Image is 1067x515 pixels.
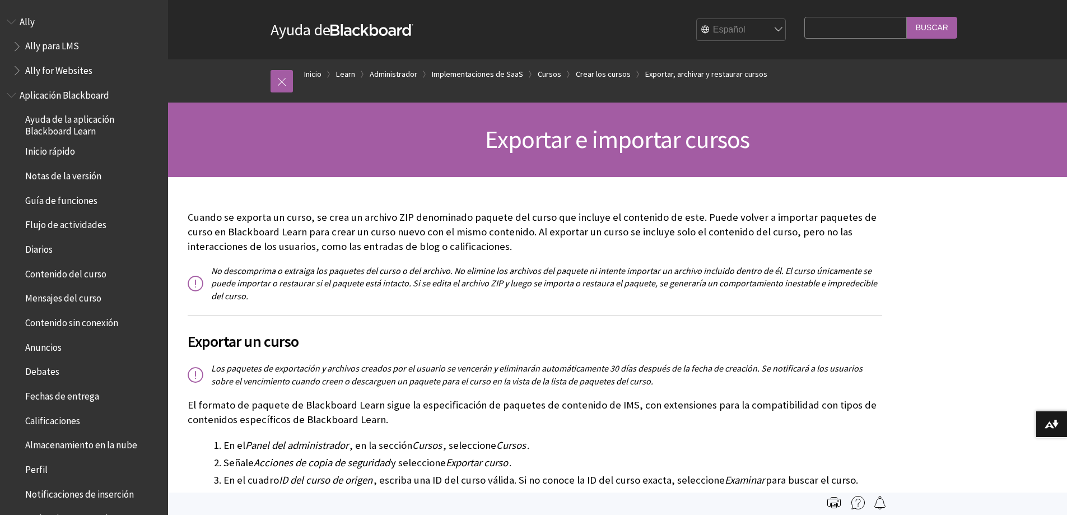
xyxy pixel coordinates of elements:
li: En el cuadro , escriba una ID del curso válida. Si no conoce la ID del curso exacta, seleccione p... [223,472,882,488]
img: More help [851,496,865,509]
img: Follow this page [873,496,887,509]
a: Implementaciones de SaaS [432,67,523,81]
span: Guía de funciones [25,191,97,206]
span: Ally [20,12,35,27]
p: El formato de paquete de Blackboard Learn sigue la especificación de paquetes de contenido de IMS... [188,398,882,427]
a: Learn [336,67,355,81]
span: Notas de la versión [25,166,101,182]
input: Buscar [907,17,957,39]
a: Exportar, archivar y restaurar cursos [645,67,767,81]
span: Aplicación Blackboard [20,86,109,101]
a: Cursos [538,67,561,81]
p: No descomprima o extraiga los paquetes del curso o del archivo. No elimine los archivos del paque... [188,265,882,302]
span: Enviar [272,491,300,504]
span: Calificaciones [25,411,80,426]
span: Cursos [496,439,526,452]
span: Anuncios [25,338,62,353]
li: Seleccione . [223,490,882,505]
li: Señale y seleccione . [223,455,882,471]
span: Perfil [25,460,48,475]
a: Administrador [370,67,417,81]
span: Contenido sin conexión [25,313,118,328]
span: Exportar curso [446,456,508,469]
span: Notificaciones de inserción [25,485,134,500]
span: ID del curso de origen [279,474,372,486]
span: Almacenamiento en la nube [25,436,137,451]
span: Contenido del curso [25,265,106,280]
span: Exportar e importar cursos [485,124,749,155]
span: Panel del administrador [245,439,348,452]
strong: Blackboard [330,24,413,36]
span: Diarios [25,240,53,255]
li: En el , en la sección , seleccione . [223,438,882,453]
span: Mensajes del curso [25,289,101,304]
img: Print [827,496,841,509]
span: Debates [25,363,59,378]
span: Cursos [412,439,442,452]
a: Inicio [304,67,322,81]
select: Site Language Selector [697,19,786,41]
nav: Book outline for Anthology Ally Help [7,12,161,80]
span: Acciones de copia de seguridad [254,456,390,469]
span: Ally para LMS [25,37,79,52]
p: Los paquetes de exportación y archivos creados por el usuario se vencerán y eliminarán automática... [188,362,882,387]
h2: Exportar un curso [188,316,882,353]
span: Flujo de actividades [25,216,106,231]
p: Cuando se exporta un curso, se crea un archivo ZIP denominado paquete del curso que incluye el co... [188,210,882,254]
a: Ayuda deBlackboard [271,20,413,40]
span: Fechas de entrega [25,387,99,402]
span: Inicio rápido [25,142,75,157]
span: Examinar [725,474,765,486]
a: Crear los cursos [576,67,631,81]
span: Ally for Websites [25,61,92,76]
span: Ayuda de la aplicación Blackboard Learn [25,110,160,137]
